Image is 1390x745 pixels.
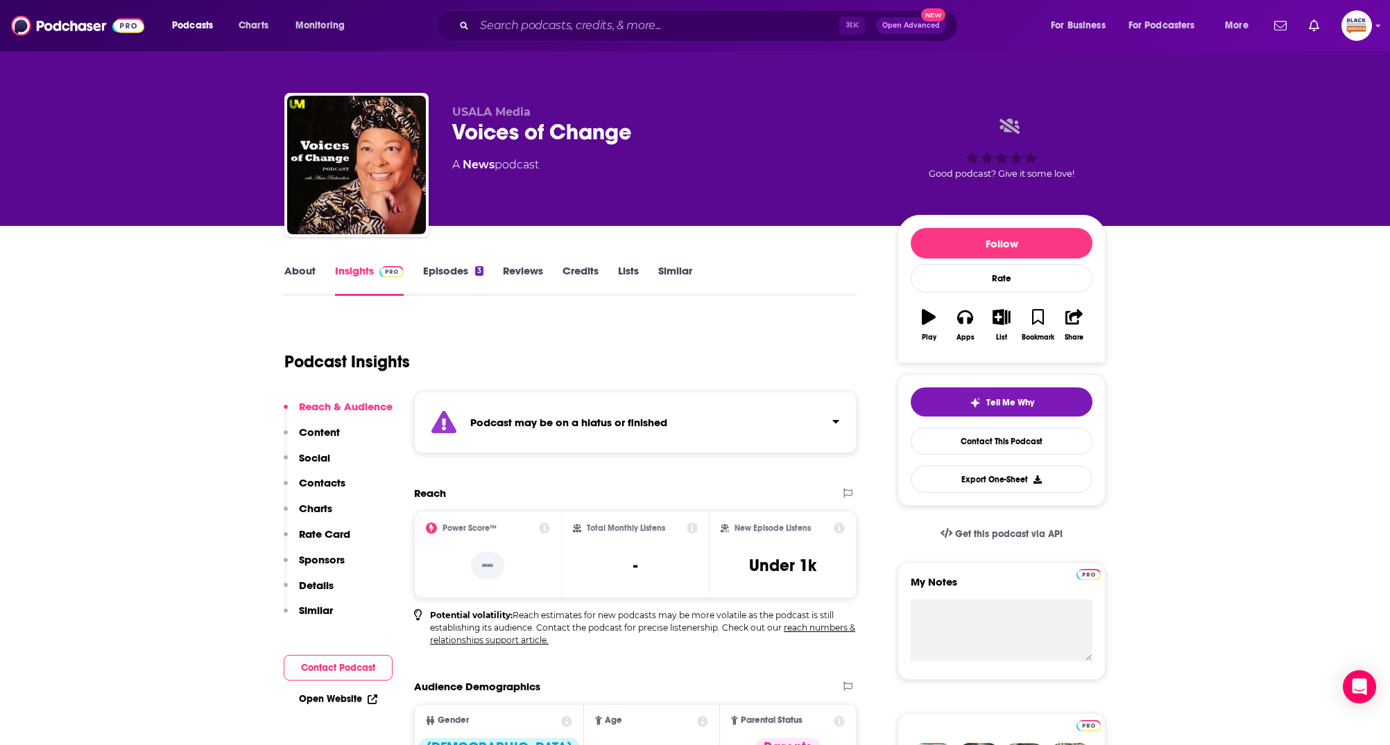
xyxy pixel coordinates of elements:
button: open menu [162,15,231,37]
button: List [984,300,1020,350]
div: Good podcast? Give it some love! [898,105,1106,191]
a: Get this podcast via API [929,517,1074,551]
h2: Audience Demographics [414,680,540,693]
span: Monitoring [295,16,345,35]
button: Export One-Sheet [911,466,1092,493]
div: 3 [475,266,483,276]
span: Age [605,716,622,725]
a: Pro website [1076,567,1101,580]
p: Details [299,579,334,592]
div: Play [922,333,936,342]
button: Share [1056,300,1092,350]
span: For Podcasters [1129,16,1195,35]
a: Lists [618,264,639,296]
a: Charts [230,15,277,37]
span: Gender [438,716,469,725]
button: Show profile menu [1341,10,1372,41]
div: Apps [956,333,975,342]
a: Reviews [503,264,543,296]
div: List [996,333,1007,342]
button: Similar [284,604,333,629]
a: Open Website [299,693,377,705]
p: Charts [299,502,332,515]
span: Open Advanced [882,22,940,29]
img: User Profile [1341,10,1372,41]
a: Show notifications dropdown [1303,14,1325,37]
span: Tell Me Why [986,397,1034,408]
section: Click to expand status details [414,392,857,453]
img: Voices of Change [287,96,426,234]
strong: Podcast may be on a hiatus or finished [470,416,667,429]
p: Reach & Audience [299,400,393,413]
span: USALA Media [452,105,531,119]
h2: New Episode Listens [735,523,811,533]
h1: Podcast Insights [284,351,410,372]
div: Open Intercom Messenger [1343,670,1376,703]
input: Search podcasts, credits, & more... [474,15,839,37]
span: ⌘ K [839,17,865,35]
h3: - [633,555,637,576]
button: open menu [1215,15,1266,37]
div: Share [1065,333,1083,342]
span: More [1225,16,1249,35]
a: Show notifications dropdown [1269,14,1292,37]
button: Open AdvancedNew [876,17,946,34]
img: Podchaser - Follow, Share and Rate Podcasts [11,12,144,39]
div: Bookmark [1022,333,1054,342]
img: Podchaser Pro [379,266,404,277]
span: Logged in as blackpodcastingawards [1341,10,1372,41]
button: Details [284,579,334,604]
button: tell me why sparkleTell Me Why [911,387,1092,417]
label: My Notes [911,575,1092,599]
a: Contact This Podcast [911,428,1092,455]
button: Sponsors [284,553,345,579]
span: Charts [239,16,268,35]
img: tell me why sparkle [970,397,981,408]
button: Content [284,426,340,451]
span: Podcasts [172,16,213,35]
span: Good podcast? Give it some love! [929,168,1074,179]
button: Charts [284,502,332,527]
a: InsightsPodchaser Pro [335,264,404,296]
p: Similar [299,604,333,617]
img: Podchaser Pro [1076,720,1101,731]
button: Rate Card [284,527,350,553]
button: open menu [286,15,363,37]
button: Social [284,451,330,477]
button: Play [911,300,947,350]
img: Podchaser Pro [1076,569,1101,580]
div: Rate [911,264,1092,292]
div: A podcast [452,157,539,173]
div: Search podcasts, credits, & more... [449,10,971,42]
p: Content [299,426,340,439]
a: Similar [658,264,692,296]
button: open menu [1119,15,1215,37]
p: Rate Card [299,527,350,541]
b: Potential volatility: [430,610,513,620]
button: Contact Podcast [284,655,393,681]
h2: Power Score™ [443,523,497,533]
span: Get this podcast via API [955,528,1063,540]
p: Contacts [299,476,345,489]
a: Credits [563,264,599,296]
button: Contacts [284,476,345,502]
p: Reach estimates for new podcasts may be more volatile as the podcast is still establishing its au... [430,609,857,647]
span: For Business [1051,16,1106,35]
h2: Reach [414,487,446,500]
button: Apps [947,300,983,350]
span: Parental Status [741,716,803,725]
button: Reach & Audience [284,400,393,426]
a: Episodes3 [423,264,483,296]
a: Pro website [1076,718,1101,731]
a: reach numbers & relationships support article. [430,622,855,645]
h2: Total Monthly Listens [587,523,665,533]
p: Sponsors [299,553,345,566]
button: Bookmark [1020,300,1056,350]
p: Social [299,451,330,464]
button: Follow [911,228,1092,258]
button: open menu [1041,15,1123,37]
h3: Under 1k [749,555,816,576]
p: -- [471,552,504,579]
